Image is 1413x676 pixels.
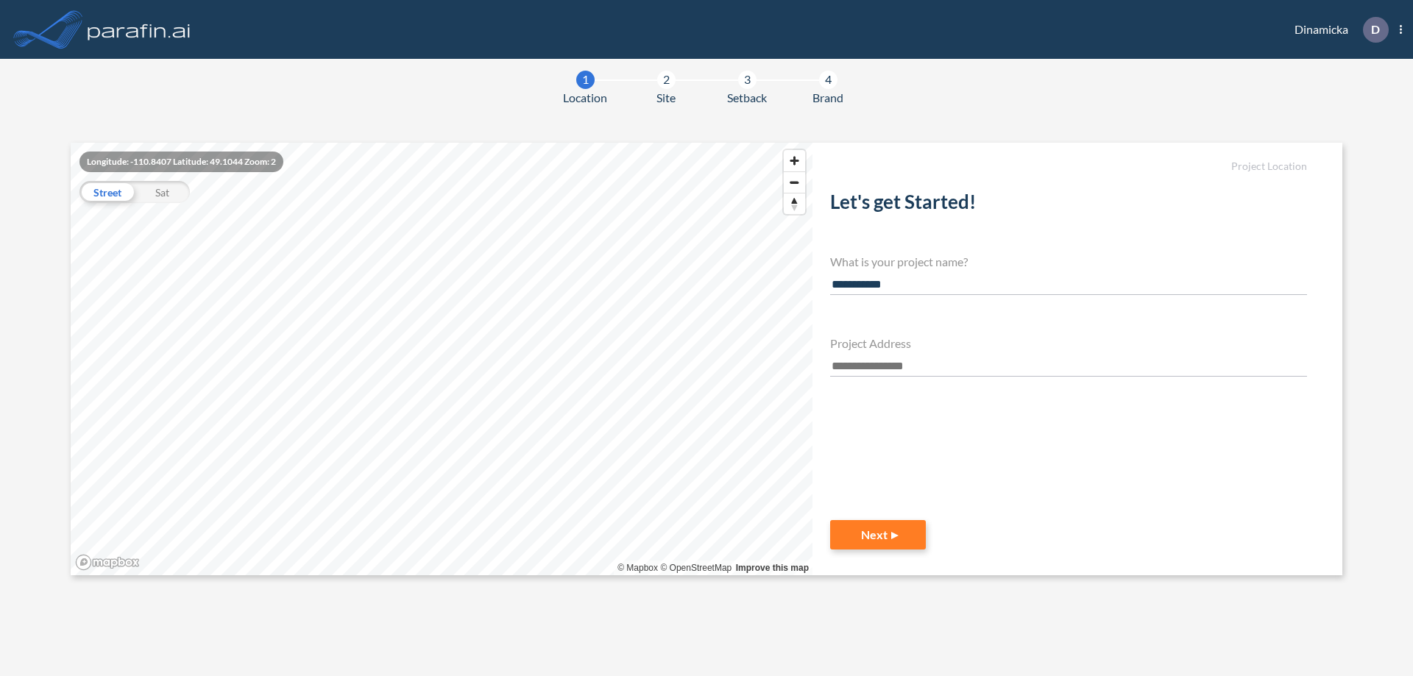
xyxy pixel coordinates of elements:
div: 3 [738,71,757,89]
a: OpenStreetMap [660,563,732,573]
div: Dinamicka [1272,17,1402,43]
div: 4 [819,71,837,89]
canvas: Map [71,143,812,575]
div: 1 [576,71,595,89]
p: D [1371,23,1380,36]
span: Reset bearing to north [784,193,805,214]
h4: What is your project name? [830,255,1307,268]
div: Street [79,181,135,203]
h2: Let's get Started! [830,191,1307,219]
a: Improve this map [736,563,809,573]
span: Brand [812,89,843,107]
button: Zoom out [784,171,805,193]
img: logo [85,15,194,44]
button: Next [830,520,926,549]
span: Zoom out [784,172,805,193]
a: Mapbox [617,563,658,573]
button: Zoom in [784,150,805,171]
button: Reset bearing to north [784,193,805,214]
h5: Project Location [830,160,1307,173]
a: Mapbox homepage [75,554,140,571]
div: 2 [657,71,676,89]
span: Site [656,89,676,107]
div: Sat [135,181,190,203]
h4: Project Address [830,336,1307,350]
span: Location [563,89,607,107]
span: Setback [727,89,767,107]
div: Longitude: -110.8407 Latitude: 49.1044 Zoom: 2 [79,152,283,172]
